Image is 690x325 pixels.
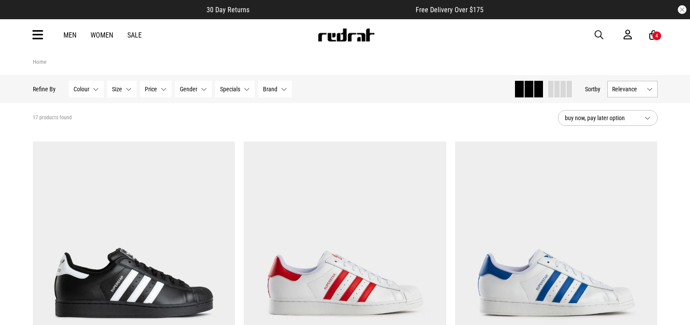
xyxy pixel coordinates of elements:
a: Home [33,59,46,65]
button: Gender [175,81,212,97]
div: 4 [655,33,658,39]
span: Price [145,86,157,93]
span: Relevance [612,86,643,93]
button: Specials [215,81,255,97]
button: Size [107,81,137,97]
span: Specials [220,86,240,93]
a: Men [63,31,77,39]
a: Women [91,31,113,39]
span: 30 Day Returns [207,6,249,14]
button: Sortby [585,84,600,94]
span: Size [112,86,122,93]
span: Colour [74,86,89,93]
span: Free Delivery Over $175 [416,6,483,14]
span: buy now, pay later option [565,113,637,123]
img: Redrat logo [317,28,375,41]
button: Brand [258,81,292,97]
span: Brand [263,86,277,93]
span: by [595,86,600,93]
button: Relevance [607,81,658,97]
button: Price [140,81,172,97]
span: Gender [180,86,197,93]
p: Refine By [33,86,56,93]
span: 17 products found [33,114,72,121]
iframe: Customer reviews powered by Trustpilot [267,5,398,14]
a: 4 [649,31,658,40]
button: buy now, pay later option [558,110,658,126]
a: Sale [127,31,142,39]
button: Colour [69,81,104,97]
